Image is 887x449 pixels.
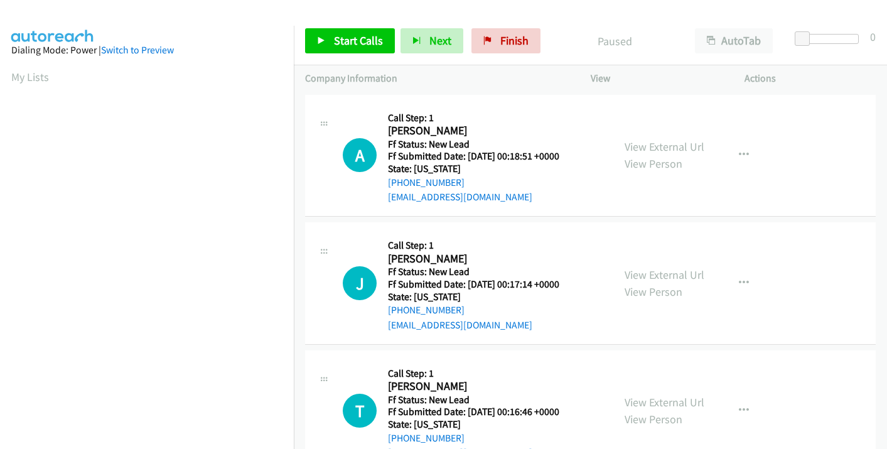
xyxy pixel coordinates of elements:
[500,33,529,48] span: Finish
[388,394,575,406] h5: Ff Status: New Lead
[591,71,722,86] p: View
[625,268,704,282] a: View External Url
[388,319,532,331] a: [EMAIL_ADDRESS][DOMAIN_NAME]
[388,239,575,252] h5: Call Step: 1
[388,418,575,431] h5: State: [US_STATE]
[745,71,876,86] p: Actions
[305,28,395,53] a: Start Calls
[334,33,383,48] span: Start Calls
[388,278,575,291] h5: Ff Submitted Date: [DATE] 00:17:14 +0000
[343,266,377,300] h1: J
[388,191,532,203] a: [EMAIL_ADDRESS][DOMAIN_NAME]
[388,124,575,138] h2: [PERSON_NAME]
[101,44,174,56] a: Switch to Preview
[388,304,465,316] a: [PHONE_NUMBER]
[625,412,682,426] a: View Person
[801,34,859,44] div: Delay between calls (in seconds)
[388,150,575,163] h5: Ff Submitted Date: [DATE] 00:18:51 +0000
[870,28,876,45] div: 0
[625,156,682,171] a: View Person
[625,395,704,409] a: View External Url
[388,163,575,175] h5: State: [US_STATE]
[695,28,773,53] button: AutoTab
[343,394,377,428] div: The call is yet to be attempted
[343,138,377,172] div: The call is yet to be attempted
[343,138,377,172] h1: A
[388,252,575,266] h2: [PERSON_NAME]
[400,28,463,53] button: Next
[388,266,575,278] h5: Ff Status: New Lead
[11,70,49,84] a: My Lists
[388,138,575,151] h5: Ff Status: New Lead
[625,139,704,154] a: View External Url
[388,379,575,394] h2: [PERSON_NAME]
[557,33,672,50] p: Paused
[471,28,540,53] a: Finish
[11,43,282,58] div: Dialing Mode: Power |
[343,266,377,300] div: The call is yet to be attempted
[388,112,575,124] h5: Call Step: 1
[388,367,575,380] h5: Call Step: 1
[429,33,451,48] span: Next
[625,284,682,299] a: View Person
[305,71,568,86] p: Company Information
[388,176,465,188] a: [PHONE_NUMBER]
[388,291,575,303] h5: State: [US_STATE]
[388,432,465,444] a: [PHONE_NUMBER]
[343,394,377,428] h1: T
[388,406,575,418] h5: Ff Submitted Date: [DATE] 00:16:46 +0000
